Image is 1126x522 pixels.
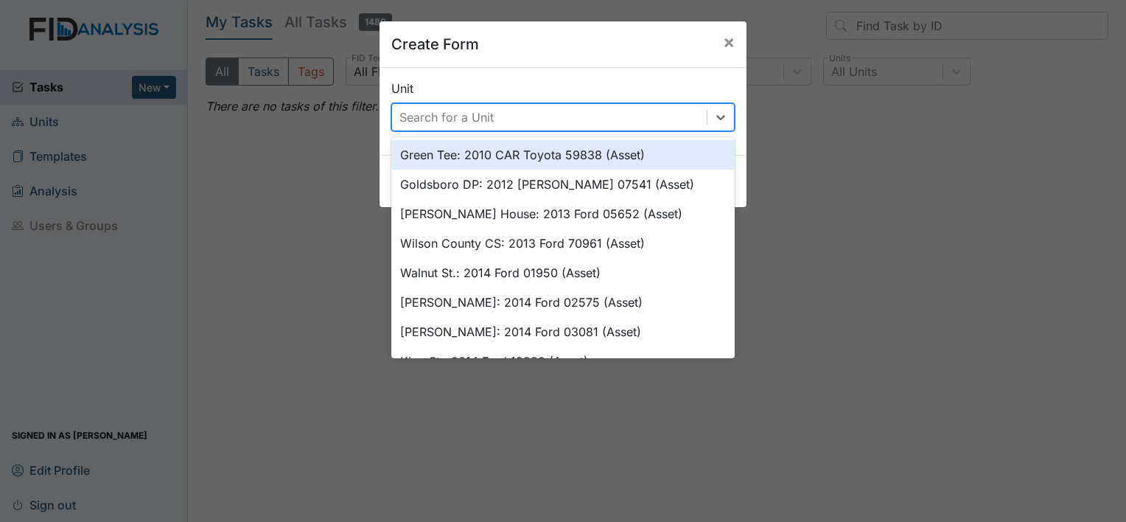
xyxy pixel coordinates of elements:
div: Search for a Unit [399,108,494,126]
div: Green Tee: 2010 CAR Toyota 59838 (Asset) [391,140,735,170]
div: King St.: 2014 Ford 13332 (Asset) [391,347,735,376]
button: Close [711,21,746,63]
div: [PERSON_NAME] House: 2013 Ford 05652 (Asset) [391,199,735,229]
label: Unit [391,80,413,97]
div: Walnut St.: 2014 Ford 01950 (Asset) [391,258,735,288]
h5: Create Form [391,33,479,55]
span: × [723,31,735,52]
div: [PERSON_NAME]: 2014 Ford 03081 (Asset) [391,317,735,347]
div: Wilson County CS: 2013 Ford 70961 (Asset) [391,229,735,258]
div: [PERSON_NAME]: 2014 Ford 02575 (Asset) [391,288,735,317]
div: Goldsboro DP: 2012 [PERSON_NAME] 07541 (Asset) [391,170,735,199]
